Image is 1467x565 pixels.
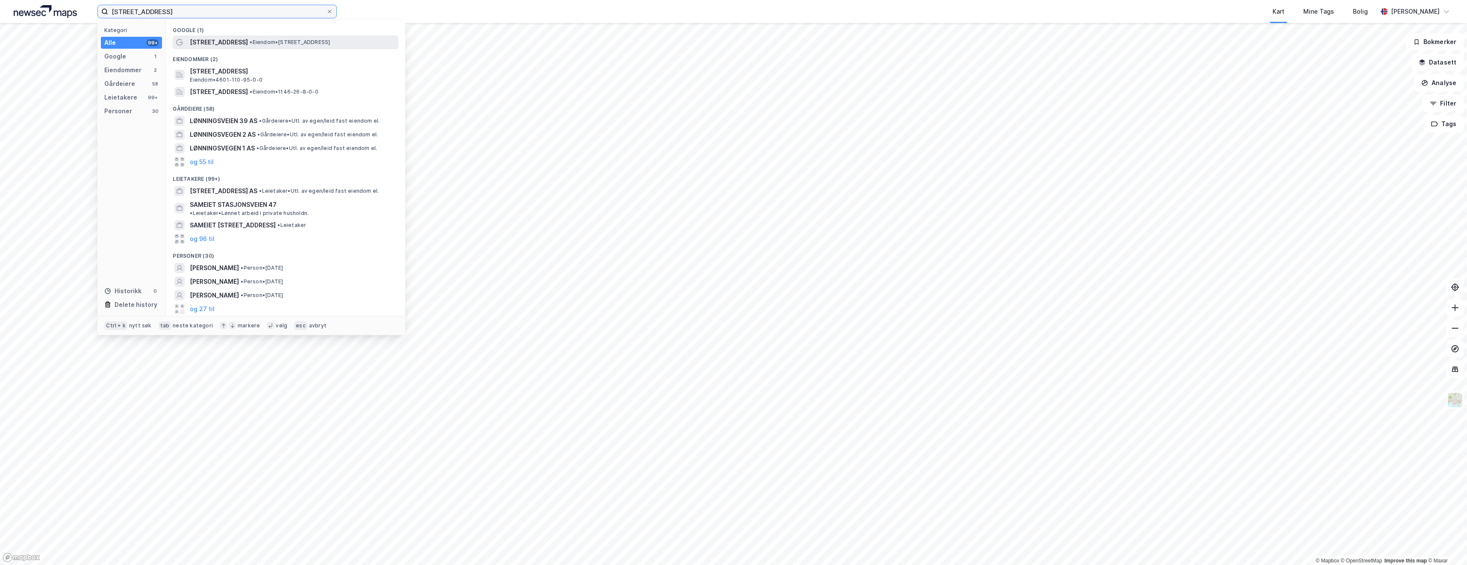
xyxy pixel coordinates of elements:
[1424,524,1467,565] iframe: Chat Widget
[1303,6,1334,17] div: Mine Tags
[152,288,159,294] div: 0
[104,38,116,48] div: Alle
[241,292,283,299] span: Person • [DATE]
[104,92,137,103] div: Leietakere
[152,80,159,87] div: 58
[108,5,326,18] input: Søk på adresse, matrikkel, gårdeiere, leietakere eller personer
[309,322,327,329] div: avbryt
[190,220,276,230] span: SAMEIET [STREET_ADDRESS]
[190,304,215,314] button: og 27 til
[276,322,287,329] div: velg
[241,278,283,285] span: Person • [DATE]
[147,94,159,101] div: 99+
[159,321,171,330] div: tab
[166,99,405,114] div: Gårdeiere (58)
[241,265,283,271] span: Person • [DATE]
[190,200,277,210] span: SAMEIET STASJONSVEIEN 47
[1273,6,1284,17] div: Kart
[259,118,380,124] span: Gårdeiere • Utl. av egen/leid fast eiendom el.
[257,131,378,138] span: Gårdeiere • Utl. av egen/leid fast eiendom el.
[104,27,162,33] div: Kategori
[147,39,159,46] div: 99+
[1353,6,1368,17] div: Bolig
[250,88,318,95] span: Eiendom • 1146-26-8-0-0
[104,65,141,75] div: Eiendommer
[14,5,77,18] img: logo.a4113a55bc3d86da70a041830d287a7e.svg
[190,66,395,77] span: [STREET_ADDRESS]
[241,292,243,298] span: •
[166,169,405,184] div: Leietakere (99+)
[190,129,256,140] span: LØNNINGSVEGEN 2 AS
[294,321,307,330] div: esc
[190,234,215,244] button: og 96 til
[241,278,243,285] span: •
[152,67,159,74] div: 2
[104,286,141,296] div: Historikk
[1414,74,1464,91] button: Analyse
[1447,392,1463,408] img: Z
[104,79,135,89] div: Gårdeiere
[166,20,405,35] div: Google (1)
[166,49,405,65] div: Eiendommer (2)
[238,322,260,329] div: markere
[190,290,239,300] span: [PERSON_NAME]
[277,222,306,229] span: Leietaker
[1424,115,1464,132] button: Tags
[1406,33,1464,50] button: Bokmerker
[115,300,157,310] div: Delete history
[259,188,262,194] span: •
[250,88,252,95] span: •
[3,553,40,562] a: Mapbox homepage
[190,210,309,217] span: Leietaker • Lønnet arbeid i private husholdn.
[190,186,257,196] span: [STREET_ADDRESS] AS
[259,118,262,124] span: •
[1316,558,1339,564] a: Mapbox
[104,321,127,330] div: Ctrl + k
[277,222,280,228] span: •
[259,188,379,194] span: Leietaker • Utl. av egen/leid fast eiendom el.
[1411,54,1464,71] button: Datasett
[257,131,260,138] span: •
[1385,558,1427,564] a: Improve this map
[190,277,239,287] span: [PERSON_NAME]
[250,39,252,45] span: •
[190,87,248,97] span: [STREET_ADDRESS]
[129,322,152,329] div: nytt søk
[1391,6,1440,17] div: [PERSON_NAME]
[152,53,159,60] div: 1
[256,145,259,151] span: •
[250,39,330,46] span: Eiendom • [STREET_ADDRESS]
[190,116,257,126] span: LØNNINGSVEIEN 39 AS
[190,37,248,47] span: [STREET_ADDRESS]
[190,157,214,167] button: og 55 til
[190,210,192,216] span: •
[166,246,405,261] div: Personer (30)
[256,145,377,152] span: Gårdeiere • Utl. av egen/leid fast eiendom el.
[190,143,255,153] span: LØNNINGSVEGEN 1 AS
[152,108,159,115] div: 30
[241,265,243,271] span: •
[190,77,262,83] span: Eiendom • 4601-110-95-0-0
[1423,95,1464,112] button: Filter
[104,51,126,62] div: Google
[104,106,132,116] div: Personer
[1341,558,1382,564] a: OpenStreetMap
[173,322,213,329] div: neste kategori
[190,263,239,273] span: [PERSON_NAME]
